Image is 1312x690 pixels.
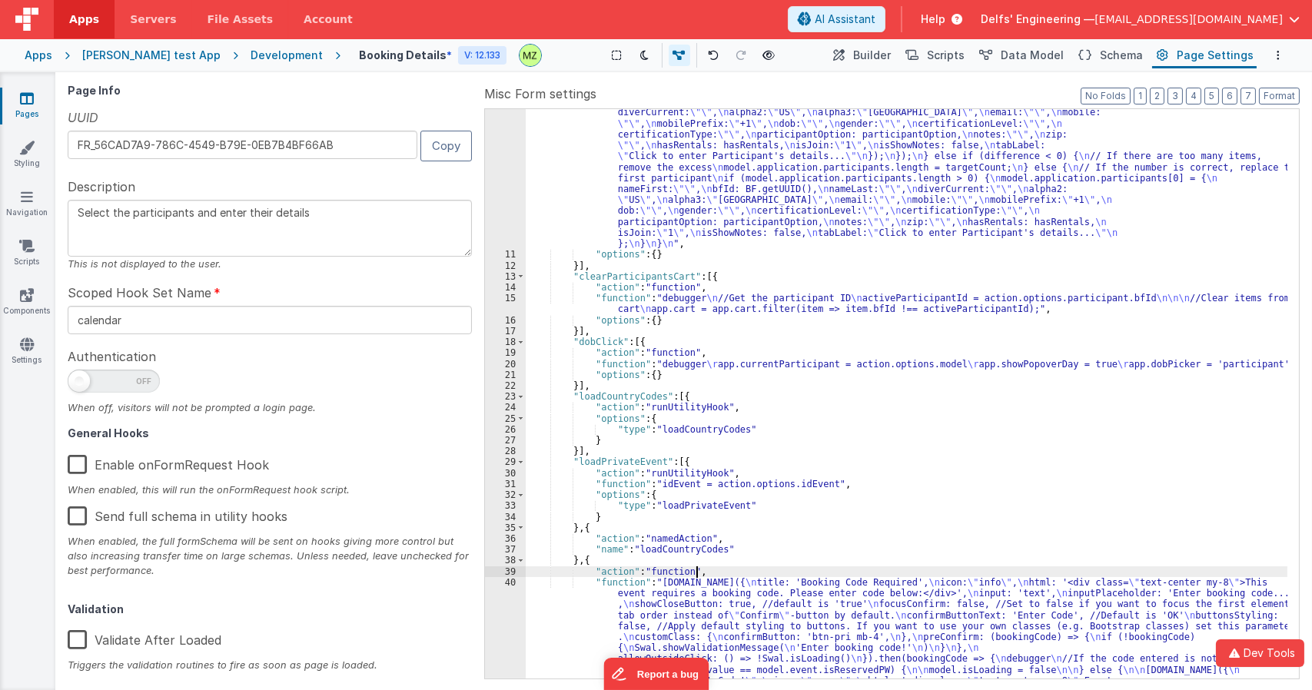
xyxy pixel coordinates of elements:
[1222,88,1237,104] button: 6
[68,177,135,196] span: Description
[520,45,541,66] img: e6f0a7b3287e646a671e5b5b3f58e766
[68,658,472,672] div: Triggers the validation routines to fire as soon as page is loaded.
[485,315,526,326] div: 16
[485,402,526,413] div: 24
[1001,48,1064,63] span: Data Model
[1100,48,1143,63] span: Schema
[25,48,52,63] div: Apps
[1177,48,1254,63] span: Page Settings
[485,500,526,511] div: 33
[68,534,472,579] div: When enabled, the full formSchema will be sent on hooks giving more control but also increasing t...
[927,48,965,63] span: Scripts
[485,380,526,391] div: 22
[603,658,709,690] iframe: Marker.io feedback button
[485,456,526,467] div: 29
[1134,88,1147,104] button: 1
[69,12,99,27] span: Apps
[485,533,526,544] div: 36
[1073,42,1146,68] button: Schema
[485,555,526,566] div: 38
[900,42,968,68] button: Scripts
[458,46,507,65] div: V: 12.133
[1094,12,1283,27] span: [EMAIL_ADDRESS][DOMAIN_NAME]
[68,347,156,366] span: Authentication
[485,282,526,293] div: 14
[68,446,269,479] label: Enable onFormRequest Hook
[68,497,287,530] label: Send full schema in utility hooks
[484,85,596,103] span: Misc Form settings
[981,12,1300,27] button: Delfs' Engineering — [EMAIL_ADDRESS][DOMAIN_NAME]
[1152,42,1257,68] button: Page Settings
[1186,88,1201,104] button: 4
[853,48,891,63] span: Builder
[1204,88,1219,104] button: 5
[485,413,526,424] div: 25
[1081,88,1131,104] button: No Folds
[485,271,526,282] div: 13
[485,512,526,522] div: 34
[485,326,526,337] div: 17
[485,479,526,489] div: 31
[1259,88,1300,104] button: Format
[68,257,472,271] div: This is not displayed to the user.
[251,48,323,63] div: Development
[921,12,945,27] span: Help
[130,12,176,27] span: Servers
[485,337,526,347] div: 18
[485,370,526,380] div: 21
[68,284,211,302] span: Scoped Hook Set Name
[485,359,526,370] div: 20
[485,566,526,577] div: 39
[485,489,526,500] div: 32
[359,49,447,61] h4: Booking Details
[981,12,1094,27] span: Delfs' Engineering —
[485,249,526,260] div: 11
[485,446,526,456] div: 28
[485,347,526,358] div: 19
[420,131,472,161] button: Copy
[974,42,1067,68] button: Data Model
[82,48,221,63] div: [PERSON_NAME] test App
[815,12,875,27] span: AI Assistant
[485,293,526,314] div: 15
[485,424,526,435] div: 26
[1216,639,1304,667] button: Dev Tools
[68,108,98,127] span: UUID
[829,42,894,68] button: Builder
[485,8,526,249] div: 10
[1241,88,1256,104] button: 7
[68,483,472,497] div: When enabled, this will run the onFormRequest hook script.
[1150,88,1164,104] button: 2
[208,12,274,27] span: File Assets
[68,84,121,97] strong: Page Info
[68,602,124,615] strong: Validation
[485,435,526,446] div: 27
[1168,88,1183,104] button: 3
[788,6,885,32] button: AI Assistant
[68,426,149,440] strong: General Hooks
[68,621,221,654] label: Validate After Loaded
[485,468,526,479] div: 30
[1269,46,1287,65] button: Options
[485,544,526,555] div: 37
[485,260,526,271] div: 12
[485,391,526,402] div: 23
[68,400,472,415] div: When off, visitors will not be prompted a login page.
[485,522,526,533] div: 35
